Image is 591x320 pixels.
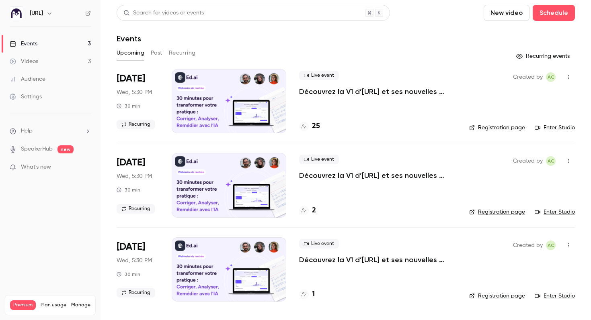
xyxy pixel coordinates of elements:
[117,103,140,109] div: 30 min
[312,289,315,300] h4: 1
[71,302,90,308] a: Manage
[10,300,36,310] span: Premium
[21,145,53,153] a: SpeakerHub
[117,241,145,253] span: [DATE]
[10,7,23,20] img: Ed.ai
[469,292,525,300] a: Registration page
[117,34,141,43] h1: Events
[299,121,320,132] a: 25
[299,171,456,180] a: Découvrez la V1 d’[URL] et ses nouvelles fonctionnalités !
[484,5,529,21] button: New video
[10,127,91,135] li: help-dropdown-opener
[21,163,51,171] span: What's new
[81,164,91,171] iframe: Noticeable Trigger
[10,57,38,65] div: Videos
[117,88,152,96] span: Wed, 5:30 PM
[513,50,575,63] button: Recurring events
[469,208,525,216] a: Registration page
[117,257,152,265] span: Wed, 5:30 PM
[535,292,575,300] a: Enter Studio
[535,124,575,132] a: Enter Studio
[513,241,543,250] span: Created by
[30,9,43,17] h6: [URL]
[548,241,554,250] span: AC
[117,172,152,180] span: Wed, 5:30 PM
[312,205,316,216] h4: 2
[299,71,339,80] span: Live event
[169,47,196,59] button: Recurring
[546,72,556,82] span: Alison Chopard
[546,241,556,250] span: Alison Chopard
[10,75,45,83] div: Audience
[21,127,33,135] span: Help
[299,239,339,249] span: Live event
[299,87,456,96] a: Découvrez la V1 d’[URL] et ses nouvelles fonctionnalités !
[312,121,320,132] h4: 25
[535,208,575,216] a: Enter Studio
[123,9,204,17] div: Search for videos or events
[548,156,554,166] span: AC
[10,93,42,101] div: Settings
[299,289,315,300] a: 1
[117,120,155,129] span: Recurring
[117,153,159,217] div: Sep 24 Wed, 5:30 PM (Europe/Paris)
[41,302,66,308] span: Plan usage
[299,205,316,216] a: 2
[299,155,339,164] span: Live event
[151,47,162,59] button: Past
[117,271,140,277] div: 30 min
[299,255,456,265] a: Découvrez la V1 d’[URL] et ses nouvelles fonctionnalités !
[10,40,37,48] div: Events
[513,72,543,82] span: Created by
[117,204,155,214] span: Recurring
[117,237,159,302] div: Oct 1 Wed, 5:30 PM (Europe/Paris)
[546,156,556,166] span: Alison Chopard
[469,124,525,132] a: Registration page
[117,156,145,169] span: [DATE]
[117,187,140,193] div: 30 min
[117,69,159,133] div: Sep 17 Wed, 5:30 PM (Europe/Paris)
[533,5,575,21] button: Schedule
[117,47,144,59] button: Upcoming
[513,156,543,166] span: Created by
[117,288,155,298] span: Recurring
[548,72,554,82] span: AC
[117,72,145,85] span: [DATE]
[57,145,74,153] span: new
